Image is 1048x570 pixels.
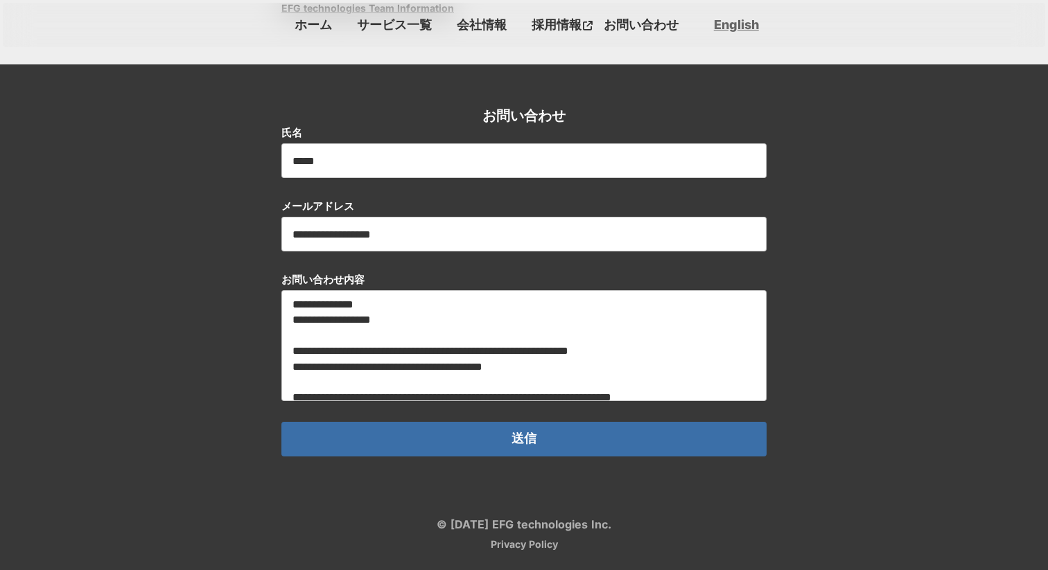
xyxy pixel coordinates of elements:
[526,13,598,36] a: 採用情報
[281,272,365,287] p: お問い合わせ内容
[526,13,583,36] p: 採用情報
[437,519,611,530] p: © [DATE] EFG technologies Inc.
[491,540,558,549] a: Privacy Policy
[281,422,767,456] button: 送信
[289,13,338,36] a: ホーム
[281,125,302,140] p: 氏名
[512,432,536,446] p: 送信
[714,16,759,33] a: English
[482,106,566,125] h2: お問い合わせ
[451,13,512,36] a: 会社情報
[281,1,454,15] a: EFG technologies Team Information
[281,199,354,213] p: メールアドレス
[598,13,684,36] a: お問い合わせ
[351,13,437,36] a: サービス一覧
